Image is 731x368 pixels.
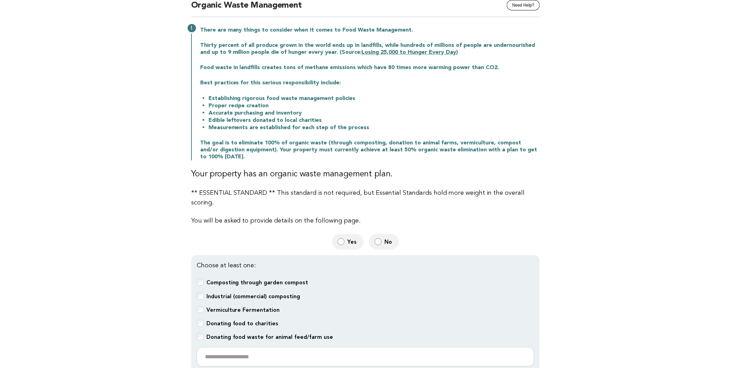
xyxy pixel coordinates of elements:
li: Accurate purchasing and inventory [209,109,540,117]
b: Vermiculture Fermentation [206,307,280,313]
p: Best practices for this serious responsibility include: [200,80,540,86]
li: Edible leftovers donated to local charities [209,117,540,124]
input: No [375,238,382,245]
a: Losing 25,000 to Hunger Every Day [362,50,457,55]
p: The goal is to eliminate 100% of organic waste (through composting, donation to animal farms, ver... [200,140,540,160]
b: Industrial (commercial) composting [206,293,300,300]
li: Proper recipe creation [209,102,540,109]
b: Donating food to charities [206,320,279,327]
input: Yes [338,238,345,245]
p: ** ESSENTIAL STANDARD ** This standard is not required, but Essential Standards hold more weight ... [191,188,540,208]
li: Measurements are established for each step of the process [209,124,540,131]
p: Food waste in landfills creates tons of methane emissions which have 80 times more warming power ... [200,64,540,71]
p: There are many things to consider when it comes to Food Waste Management. [200,27,540,34]
p: Thirty percent of all produce grown in the world ends up in landfills, while hundreds of millions... [200,42,540,56]
li: Establishing rigorous food waste management policies [209,95,540,102]
p: You will be asked to provide details on the following page. [191,216,540,226]
span: No [384,238,393,245]
b: Donating food waste for animal feed/farm use [206,334,333,340]
h3: Your property has an organic waste management plan. [191,169,540,180]
b: Composting through garden compost [206,279,308,286]
p: Choose at least one: [197,261,535,270]
span: Yes [347,238,358,245]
